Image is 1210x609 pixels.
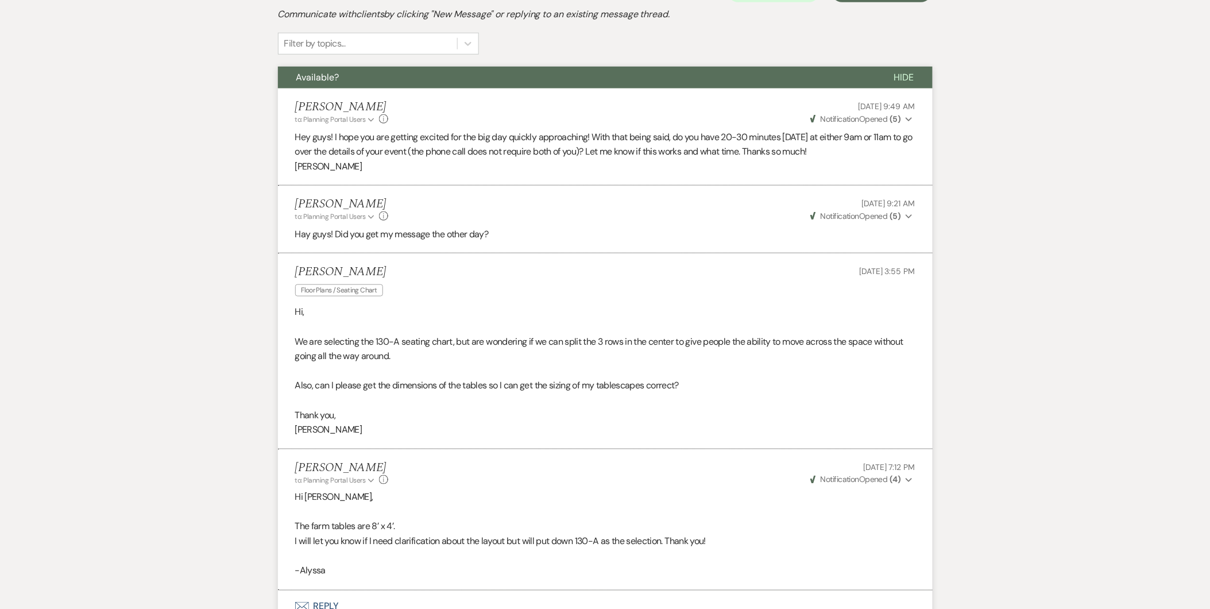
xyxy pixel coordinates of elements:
span: Notification [821,474,859,484]
span: to: Planning Portal Users [295,476,366,485]
p: Hi, [295,304,915,319]
span: Opened [810,114,901,124]
span: to: Planning Portal Users [295,115,366,124]
h2: Communicate with clients by clicking "New Message" or replying to an existing message thread. [278,7,933,21]
button: to: Planning Portal Users [295,114,377,125]
p: Hay guys! Did you get my message the other day? [295,227,915,242]
span: Opened [810,211,901,221]
p: Hi [PERSON_NAME], [295,490,915,505]
strong: ( 5 ) [890,114,900,124]
h5: [PERSON_NAME] [295,265,389,279]
span: [DATE] 9:21 AM [861,198,915,209]
span: Hide [894,71,914,83]
button: NotificationOpened (4) [809,473,915,485]
strong: ( 4 ) [890,474,900,484]
span: Notification [821,211,859,221]
button: NotificationOpened (5) [809,113,915,125]
button: Hide [876,67,933,88]
span: Floor Plans / Seating Chart [295,284,384,296]
p: Also, can I please get the dimensions of the tables so I can get the sizing of my tablescapes cor... [295,378,915,393]
h5: [PERSON_NAME] [295,100,389,114]
span: [DATE] 7:12 PM [863,462,915,472]
div: Filter by topics... [284,37,346,51]
p: The farm tables are 8’ x 4’. [295,519,915,534]
p: -Alyssa [295,564,915,579]
span: Opened [810,474,901,484]
button: Available? [278,67,876,88]
p: Thank you, [295,408,915,423]
span: [DATE] 9:49 AM [858,101,915,111]
span: Notification [821,114,859,124]
p: [PERSON_NAME] [295,159,915,174]
span: to: Planning Portal Users [295,212,366,221]
span: Available? [296,71,339,83]
strong: ( 5 ) [890,211,900,221]
p: We are selecting the 130-A seating chart, but are wondering if we can split the 3 rows in the cen... [295,334,915,364]
button: to: Planning Portal Users [295,475,377,485]
button: to: Planning Portal Users [295,211,377,222]
h5: [PERSON_NAME] [295,461,389,475]
button: NotificationOpened (5) [809,210,915,222]
p: [PERSON_NAME] [295,422,915,437]
p: Hey guys! I hope you are getting excited for the big day quickly approaching! With that being sai... [295,130,915,159]
span: [DATE] 3:55 PM [859,266,915,276]
h5: [PERSON_NAME] [295,197,389,211]
p: I will let you know if I need clarification about the layout but will put down 130-A as the selec... [295,534,915,549]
